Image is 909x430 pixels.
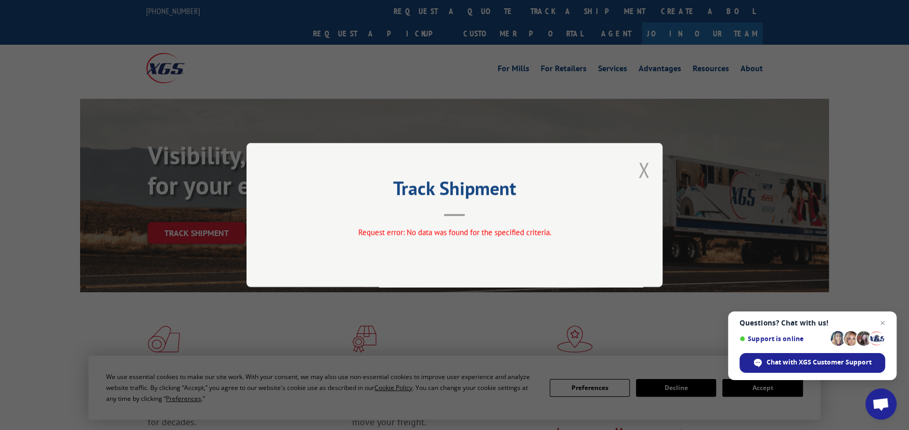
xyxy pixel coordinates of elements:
span: Request error: No data was found for the specified criteria. [358,227,551,237]
h2: Track Shipment [298,181,611,201]
span: Chat with XGS Customer Support [767,358,872,367]
span: Questions? Chat with us! [739,319,885,327]
a: Open chat [865,388,897,420]
button: Close modal [638,156,650,184]
span: Support is online [739,335,827,343]
span: Chat with XGS Customer Support [739,353,885,373]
